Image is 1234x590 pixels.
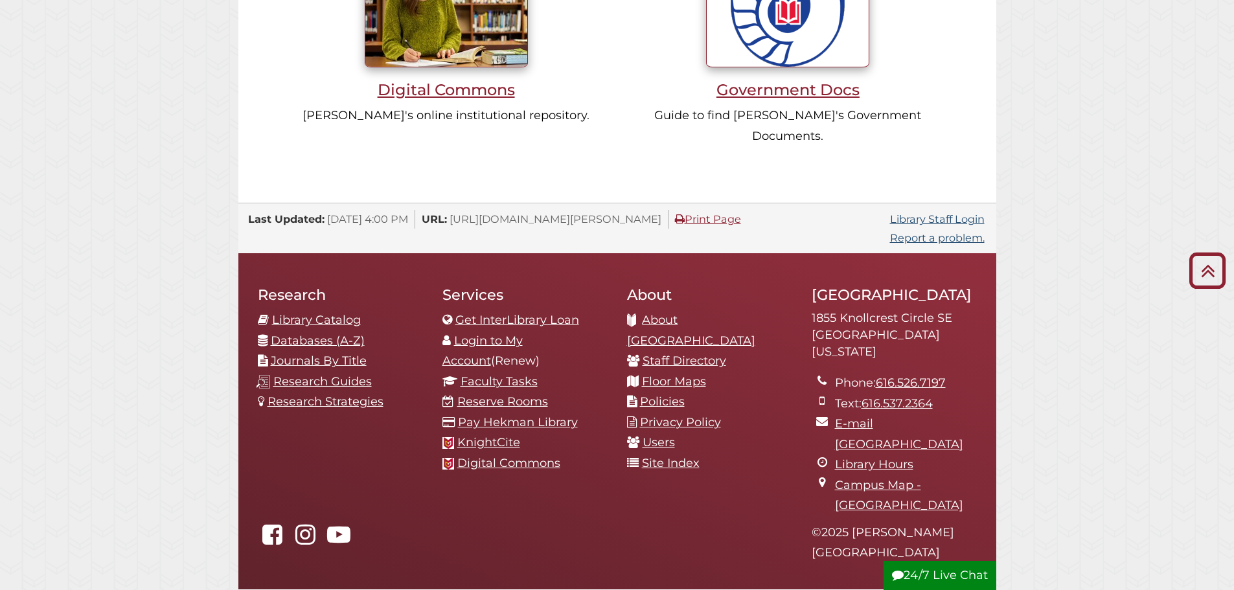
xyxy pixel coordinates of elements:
a: Journals By Title [271,354,367,368]
a: Library Staff Login [890,212,985,225]
a: About [GEOGRAPHIC_DATA] [627,313,755,348]
a: Databases (A-Z) [271,334,365,348]
a: 616.526.7197 [876,376,946,390]
a: Privacy Policy [640,415,721,429]
li: Phone: [835,373,977,394]
a: Library Catalog [272,313,361,327]
a: Back to Top [1184,260,1231,281]
h3: Digital Commons [300,80,593,99]
a: Campus Map - [GEOGRAPHIC_DATA] [835,478,963,513]
address: 1855 Knollcrest Circle SE [GEOGRAPHIC_DATA][US_STATE] [812,310,977,360]
h2: [GEOGRAPHIC_DATA] [812,286,977,304]
a: Government Docs [642,8,935,99]
h2: Research [258,286,423,304]
a: Hekman Library on Facebook [258,532,288,546]
a: Research Strategies [268,394,383,409]
img: research-guides-icon-white_37x37.png [257,375,270,389]
a: Site Index [642,456,700,470]
span: URL: [422,212,447,225]
a: hekmanlibrary on Instagram [291,532,321,546]
a: Report a problem. [890,231,985,244]
h2: About [627,286,792,304]
span: Last Updated: [248,212,325,225]
li: (Renew) [442,331,608,372]
a: Digital Commons [457,456,560,470]
p: [PERSON_NAME]'s online institutional repository. [300,106,593,126]
a: Digital Commons [300,8,593,99]
p: Guide to find [PERSON_NAME]'s Government Documents. [642,106,935,146]
a: Reserve Rooms [457,394,548,409]
a: Staff Directory [643,354,726,368]
a: Library Hours [835,457,913,471]
a: Login to My Account [442,334,523,369]
a: Print Page [675,212,741,225]
a: Floor Maps [642,374,706,389]
img: Calvin favicon logo [442,437,454,449]
a: E-mail [GEOGRAPHIC_DATA] [835,416,963,451]
h2: Services [442,286,608,304]
a: Faculty Tasks [461,374,538,389]
a: Research Guides [273,374,372,389]
i: Print Page [675,214,685,224]
a: Pay Hekman Library [458,415,578,429]
li: Text: [835,394,977,414]
span: [DATE] 4:00 PM [327,212,408,225]
a: Hekman Library on YouTube [324,532,354,546]
span: [URL][DOMAIN_NAME][PERSON_NAME] [450,212,661,225]
p: © 2025 [PERSON_NAME][GEOGRAPHIC_DATA] [812,523,977,563]
a: KnightCite [457,435,520,449]
a: Users [643,435,675,449]
h3: Government Docs [642,80,935,99]
a: 616.537.2364 [862,396,933,411]
a: Get InterLibrary Loan [455,313,579,327]
a: Policies [640,394,685,409]
img: Calvin favicon logo [442,458,454,470]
